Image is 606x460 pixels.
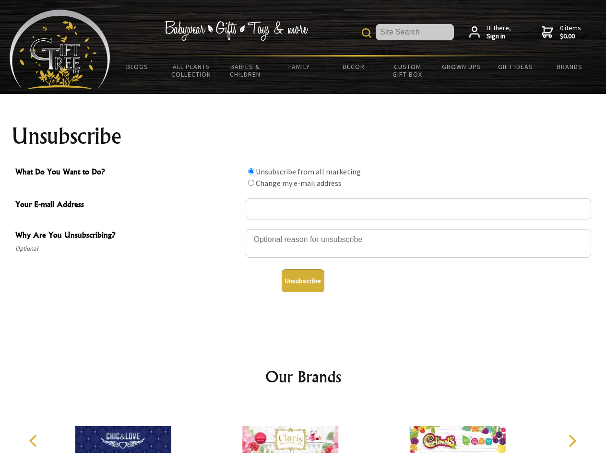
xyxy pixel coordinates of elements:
span: Your E-mail Address [15,198,241,212]
label: Unsubscribe from all marketing [256,167,361,176]
textarea: Why Are You Unsubscribing? [246,229,591,258]
img: Babyware - Gifts - Toys and more... [10,10,110,89]
a: Gift Ideas [488,57,543,77]
img: product search [362,28,371,38]
span: Why Are You Unsubscribing? [15,229,241,243]
button: Unsubscribe [282,269,324,292]
a: Brands [543,57,597,77]
span: What Do You Want to Do? [15,166,241,180]
a: Family [273,57,327,77]
button: Previous [24,430,45,451]
a: 0 items$0.00 [542,24,581,41]
span: 0 items [560,23,581,41]
input: What Do You Want to Do? [248,180,254,186]
h1: Unsubscribe [12,125,595,148]
h2: Our Brands [19,365,587,388]
img: Babywear - Gifts - Toys & more [164,21,308,41]
a: Babies & Children [218,57,273,84]
label: Change my e-mail address [256,178,342,188]
a: Decor [326,57,380,77]
input: What Do You Want to Do? [248,168,254,174]
a: Hi there,Sign in [469,24,511,41]
span: Optional [15,243,241,254]
strong: Sign in [487,32,511,41]
a: BLOGS [110,57,165,77]
input: Site Search [376,24,454,40]
a: Custom Gift Box [380,57,435,84]
button: Next [561,430,582,451]
input: Your E-mail Address [246,198,591,219]
strong: $0.00 [560,32,581,41]
span: Hi there, [487,24,511,41]
a: All Plants Collection [165,57,219,84]
a: Grown Ups [434,57,488,77]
